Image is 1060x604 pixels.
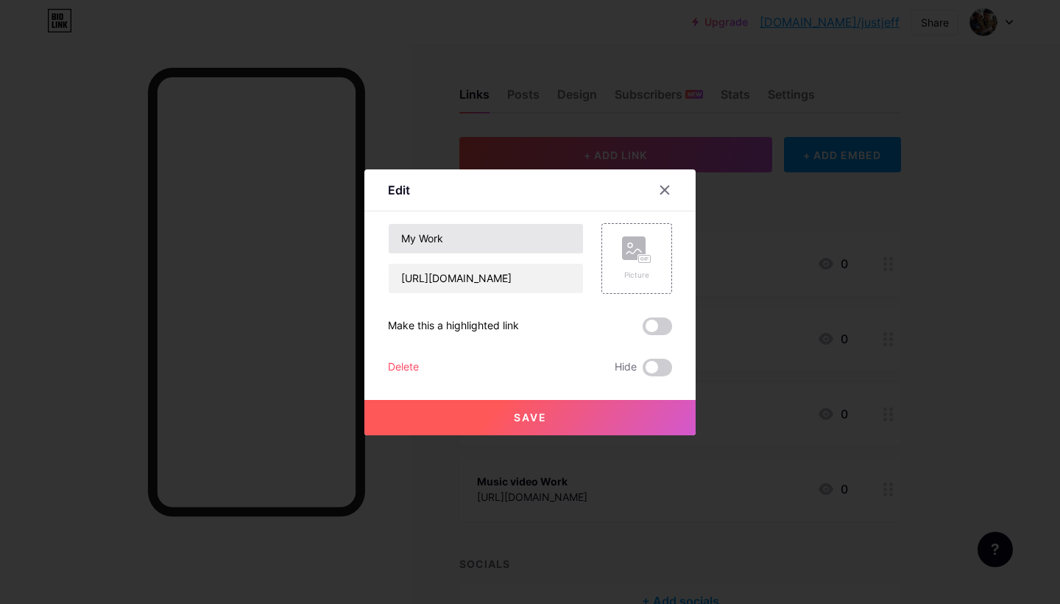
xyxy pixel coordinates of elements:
[622,270,651,281] div: Picture
[389,264,583,293] input: URL
[364,400,696,435] button: Save
[388,317,519,335] div: Make this a highlighted link
[389,224,583,253] input: Title
[615,359,637,376] span: Hide
[388,359,419,376] div: Delete
[388,181,410,199] div: Edit
[514,411,547,424] span: Save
